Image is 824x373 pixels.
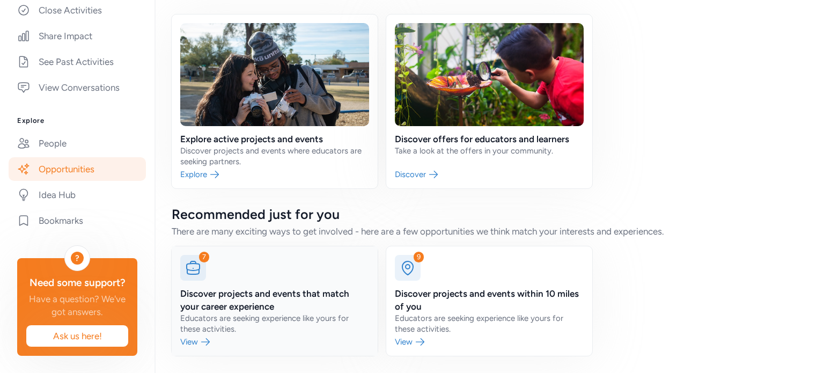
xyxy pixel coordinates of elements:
[9,183,146,207] a: Idea Hub
[9,24,146,48] a: Share Impact
[199,252,209,262] div: 7
[172,225,807,238] div: There are many exciting ways to get involved - here are a few opportunities we think match your i...
[414,252,424,262] div: 9
[9,50,146,74] a: See Past Activities
[26,292,129,318] div: Have a question? We've got answers.
[9,157,146,181] a: Opportunities
[26,275,129,290] div: Need some support?
[71,252,84,265] div: ?
[17,116,137,125] h3: Explore
[172,206,807,223] div: Recommended just for you
[9,76,146,99] a: View Conversations
[35,330,120,342] span: Ask us here!
[26,325,129,347] button: Ask us here!
[9,131,146,155] a: People
[9,209,146,232] a: Bookmarks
